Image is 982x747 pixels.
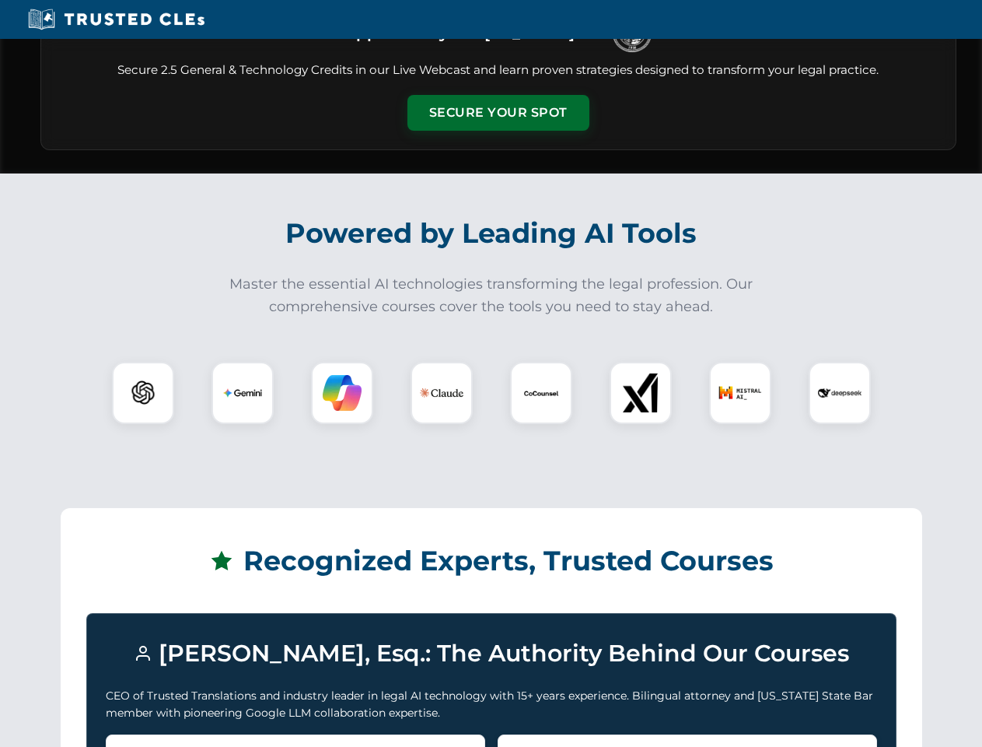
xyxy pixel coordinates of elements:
[610,362,672,424] div: xAI
[323,373,362,412] img: Copilot Logo
[809,362,871,424] div: DeepSeek
[709,362,771,424] div: Mistral AI
[420,371,463,415] img: Claude Logo
[818,371,861,415] img: DeepSeek Logo
[621,373,660,412] img: xAI Logo
[211,362,274,424] div: Gemini
[60,61,937,79] p: Secure 2.5 General & Technology Credits in our Live Webcast and learn proven strategies designed ...
[223,373,262,412] img: Gemini Logo
[121,370,166,416] img: ChatGPT Logo
[522,373,561,412] img: CoCounsel Logo
[106,687,877,722] p: CEO of Trusted Translations and industry leader in legal AI technology with 15+ years experience....
[510,362,572,424] div: CoCounsel
[112,362,174,424] div: ChatGPT
[411,362,473,424] div: Claude
[219,273,764,318] p: Master the essential AI technologies transforming the legal profession. Our comprehensive courses...
[106,633,877,675] h3: [PERSON_NAME], Esq.: The Authority Behind Our Courses
[86,534,896,588] h2: Recognized Experts, Trusted Courses
[407,95,589,131] button: Secure Your Spot
[718,371,762,415] img: Mistral AI Logo
[23,8,209,31] img: Trusted CLEs
[311,362,373,424] div: Copilot
[61,206,922,261] h2: Powered by Leading AI Tools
